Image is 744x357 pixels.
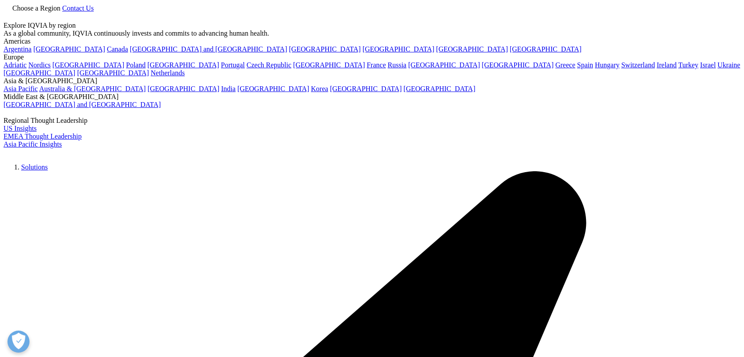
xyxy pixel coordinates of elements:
[4,37,740,45] div: Americas
[700,61,716,69] a: Israel
[482,61,553,69] a: [GEOGRAPHIC_DATA]
[311,85,328,92] a: Korea
[62,4,94,12] a: Contact Us
[510,45,582,53] a: [GEOGRAPHIC_DATA]
[408,61,480,69] a: [GEOGRAPHIC_DATA]
[362,45,434,53] a: [GEOGRAPHIC_DATA]
[147,61,219,69] a: [GEOGRAPHIC_DATA]
[595,61,619,69] a: Hungary
[221,85,236,92] a: India
[330,85,401,92] a: [GEOGRAPHIC_DATA]
[28,61,51,69] a: Nordics
[577,61,593,69] a: Spain
[33,45,105,53] a: [GEOGRAPHIC_DATA]
[436,45,508,53] a: [GEOGRAPHIC_DATA]
[4,125,37,132] a: US Insights
[4,101,161,108] a: [GEOGRAPHIC_DATA] and [GEOGRAPHIC_DATA]
[4,22,740,29] div: Explore IQVIA by region
[621,61,655,69] a: Switzerland
[555,61,575,69] a: Greece
[293,61,365,69] a: [GEOGRAPHIC_DATA]
[126,61,145,69] a: Poland
[39,85,146,92] a: Australia & [GEOGRAPHIC_DATA]
[404,85,475,92] a: [GEOGRAPHIC_DATA]
[289,45,361,53] a: [GEOGRAPHIC_DATA]
[12,4,60,12] span: Choose a Region
[718,61,740,69] a: Ukraine
[52,61,124,69] a: [GEOGRAPHIC_DATA]
[77,69,149,77] a: [GEOGRAPHIC_DATA]
[367,61,386,69] a: France
[4,29,740,37] div: As a global community, IQVIA continuously invests and commits to advancing human health.
[237,85,309,92] a: [GEOGRAPHIC_DATA]
[678,61,699,69] a: Turkey
[657,61,677,69] a: Ireland
[151,69,184,77] a: Netherlands
[4,132,81,140] a: EMEA Thought Leadership
[4,77,740,85] div: Asia & [GEOGRAPHIC_DATA]
[4,69,75,77] a: [GEOGRAPHIC_DATA]
[388,61,407,69] a: Russia
[247,61,291,69] a: Czech Republic
[4,117,740,125] div: Regional Thought Leadership
[107,45,128,53] a: Canada
[147,85,219,92] a: [GEOGRAPHIC_DATA]
[4,45,32,53] a: Argentina
[21,163,48,171] a: Solutions
[4,93,740,101] div: Middle East & [GEOGRAPHIC_DATA]
[4,53,740,61] div: Europe
[4,140,62,148] a: Asia Pacific Insights
[130,45,287,53] a: [GEOGRAPHIC_DATA] and [GEOGRAPHIC_DATA]
[4,85,38,92] a: Asia Pacific
[7,331,29,353] button: Open Preferences
[4,61,26,69] a: Adriatic
[221,61,245,69] a: Portugal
